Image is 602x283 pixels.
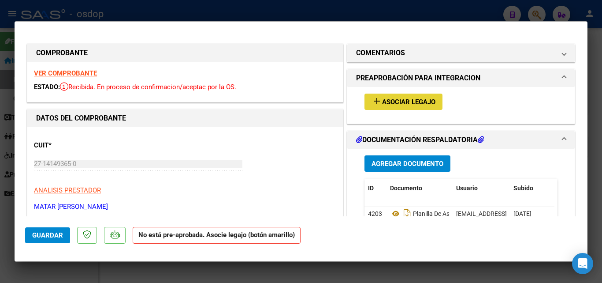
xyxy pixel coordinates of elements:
span: Planilla De Asistencia [390,210,471,217]
h1: PREAPROBACIÓN PARA INTEGRACION [356,73,480,83]
mat-expansion-panel-header: PREAPROBACIÓN PARA INTEGRACION [347,69,575,87]
div: PREAPROBACIÓN PARA INTEGRACION [347,87,575,124]
div: Open Intercom Messenger [572,253,593,274]
i: Descargar documento [401,207,413,221]
button: Asociar Legajo [364,94,442,110]
mat-expansion-panel-header: DOCUMENTACIÓN RESPALDATORIA [347,131,575,149]
span: Asociar Legajo [382,98,435,106]
span: Recibida. En proceso de confirmacion/aceptac por la OS. [60,83,236,91]
span: ANALISIS PRESTADOR [34,186,101,194]
h1: DOCUMENTACIÓN RESPALDATORIA [356,135,484,145]
span: [DATE] [513,210,531,217]
mat-icon: add [372,96,382,106]
strong: COMPROBANTE [36,49,88,57]
span: Agregar Documento [372,160,443,168]
span: 4203 [368,210,382,217]
button: Guardar [25,227,70,243]
datatable-header-cell: Documento [386,179,453,198]
datatable-header-cell: Acción [554,179,598,198]
span: Usuario [456,185,478,192]
span: ID [368,185,374,192]
datatable-header-cell: ID [364,179,386,198]
span: ESTADO: [34,83,60,91]
span: Guardar [32,231,63,239]
strong: DATOS DEL COMPROBANTE [36,114,126,122]
strong: No está pre-aprobada. Asocie legajo (botón amarillo) [133,227,301,244]
mat-expansion-panel-header: COMENTARIOS [347,44,575,62]
span: Subido [513,185,533,192]
button: Agregar Documento [364,155,450,172]
datatable-header-cell: Usuario [453,179,510,198]
a: VER COMPROBANTE [34,69,97,77]
datatable-header-cell: Subido [510,179,554,198]
p: CUIT [34,140,125,151]
span: Documento [390,185,422,192]
h1: COMENTARIOS [356,48,405,58]
p: MATAR [PERSON_NAME] [34,202,336,212]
